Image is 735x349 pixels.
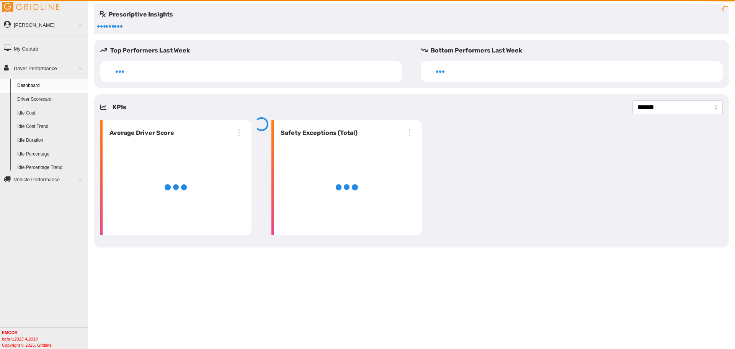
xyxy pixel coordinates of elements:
[278,128,358,138] h6: Safety Exceptions (Total)
[100,46,408,55] h5: Top Performers Last Week
[14,161,88,175] a: Idle Percentage Trend
[2,337,38,341] i: beta v.2025.4.2019
[113,103,126,112] h5: KPIs
[421,46,729,55] h5: Bottom Performers Last Week
[14,120,88,134] a: Idle Cost Trend
[2,2,59,12] img: Gridline
[14,147,88,161] a: Idle Percentage
[14,79,88,93] a: Dashboard
[14,134,88,147] a: Idle Duration
[2,329,88,348] div: Copyright © 2025, Gridline
[2,330,18,335] b: EMCOR
[14,107,88,120] a: Idle Cost
[100,10,173,19] h5: Prescriptive Insights
[14,93,88,107] a: Driver Scorecard
[106,128,174,138] h6: Average Driver Score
